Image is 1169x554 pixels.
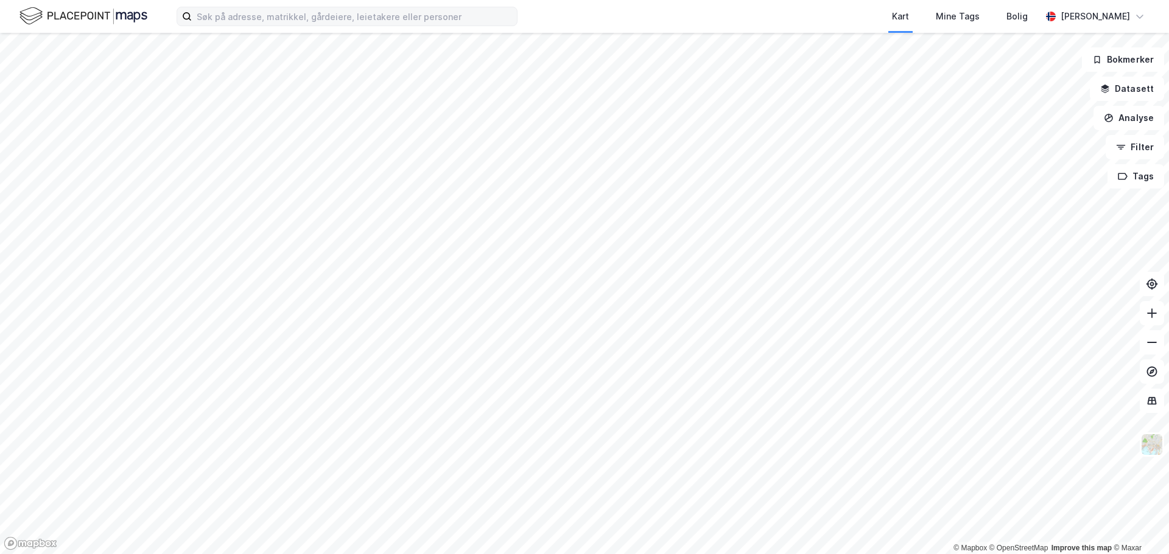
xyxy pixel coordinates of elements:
a: Improve this map [1051,544,1112,552]
button: Datasett [1090,77,1164,101]
a: Mapbox [953,544,987,552]
div: Kart [892,9,909,24]
button: Analyse [1094,106,1164,130]
input: Søk på adresse, matrikkel, gårdeiere, leietakere eller personer [192,7,517,26]
button: Filter [1106,135,1164,159]
div: Kontrollprogram for chat [1108,496,1169,554]
a: Mapbox homepage [4,536,57,550]
img: logo.f888ab2527a4732fd821a326f86c7f29.svg [19,5,147,27]
img: Z [1140,433,1164,456]
button: Bokmerker [1082,47,1164,72]
a: OpenStreetMap [989,544,1048,552]
div: [PERSON_NAME] [1061,9,1130,24]
div: Mine Tags [936,9,980,24]
iframe: Chat Widget [1108,496,1169,554]
div: Bolig [1006,9,1028,24]
button: Tags [1108,164,1164,189]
